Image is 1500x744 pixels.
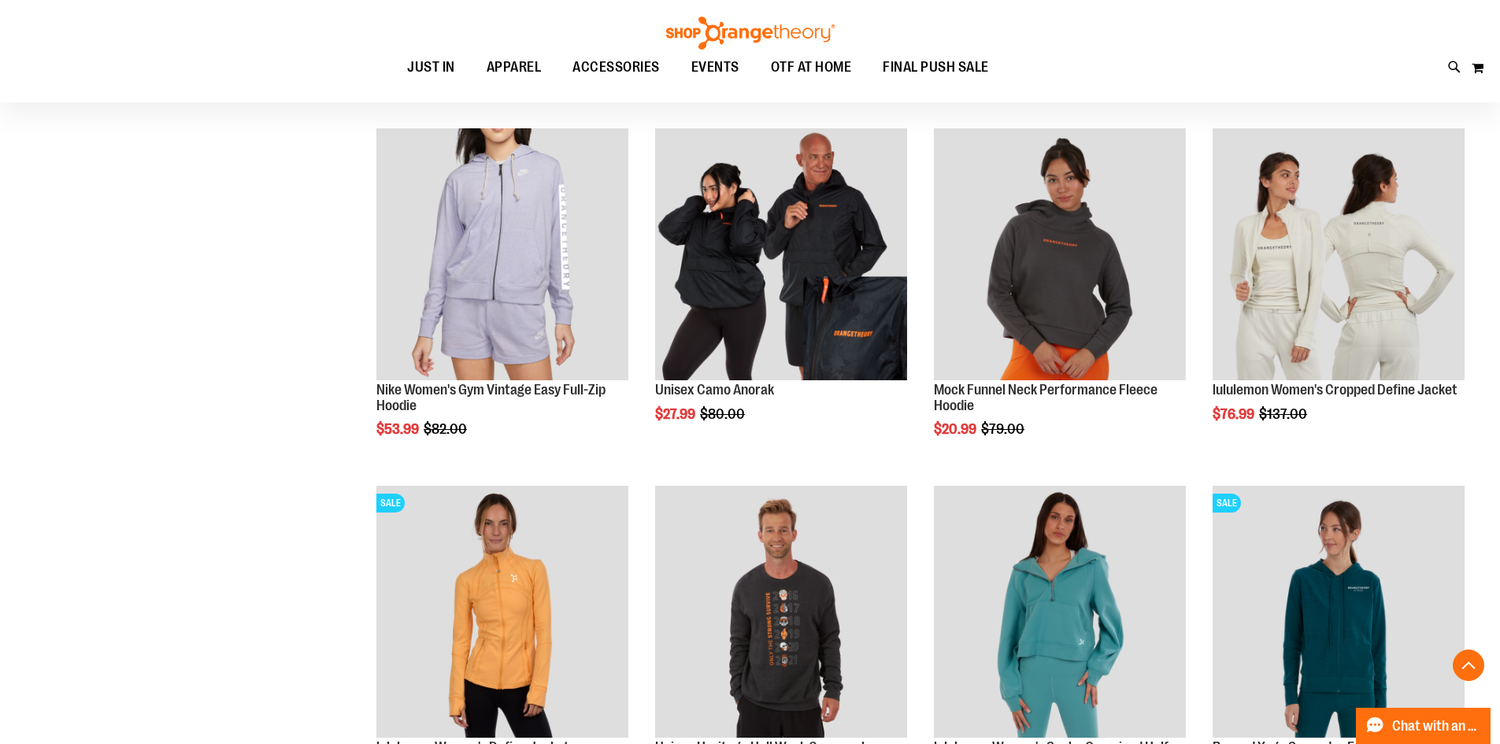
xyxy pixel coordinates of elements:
div: product [926,120,1194,477]
a: Product image for Unisex Heritage Hell Week Crewneck Sweatshirt [655,486,907,740]
a: Product image for lululemon Define Jacket Cropped [1213,128,1465,383]
a: OTF AT HOME [755,50,868,86]
img: Product image for lululemon Womens Scuba Oversized Half Zip [934,486,1186,738]
a: JUST IN [391,50,471,86]
button: Back To Top [1453,650,1484,681]
img: Shop Orangetheory [664,17,837,50]
div: product [369,120,636,477]
span: $137.00 [1259,406,1309,422]
span: $27.99 [655,406,698,422]
span: FINAL PUSH SALE [883,50,989,85]
span: SALE [376,494,405,513]
a: Product image for lululemon Define JacketSALE [376,486,628,740]
span: $76.99 [1213,406,1257,422]
span: OTF AT HOME [771,50,852,85]
span: $82.00 [424,421,469,437]
img: Product image for lululemon Define Jacket Cropped [1213,128,1465,380]
a: lululemon Women's Cropped Define Jacket [1213,382,1457,398]
img: Product image for Unisex Heritage Hell Week Crewneck Sweatshirt [655,486,907,738]
a: Product image for Nike Gym Vintage Easy Full Zip Hoodie [376,128,628,383]
button: Chat with an Expert [1356,708,1491,744]
span: JUST IN [407,50,455,85]
span: SALE [1213,494,1241,513]
a: Nike Women's Gym Vintage Easy Full-Zip Hoodie [376,382,606,413]
img: Product image for Unisex Camo Anorak [655,128,907,380]
a: Product image for Beyond Yoga Spacedye Everyday HoodieSALE [1213,486,1465,740]
span: $80.00 [700,406,747,422]
img: Product image for Mock Funnel Neck Performance Fleece Hoodie [934,128,1186,380]
a: Unisex Camo Anorak [655,382,774,398]
span: ACCESSORIES [572,50,660,85]
a: FINAL PUSH SALE [867,50,1005,86]
span: $79.00 [981,421,1027,437]
a: APPAREL [471,50,557,85]
span: APPAREL [487,50,542,85]
a: EVENTS [676,50,755,86]
img: Product image for Beyond Yoga Spacedye Everyday Hoodie [1213,486,1465,738]
a: Product image for Unisex Camo Anorak [655,128,907,383]
a: Product image for lululemon Womens Scuba Oversized Half Zip [934,486,1186,740]
span: $53.99 [376,421,421,437]
img: Product image for lululemon Define Jacket [376,486,628,738]
a: ACCESSORIES [557,50,676,86]
span: $20.99 [934,421,979,437]
a: Mock Funnel Neck Performance Fleece Hoodie [934,382,1157,413]
span: Chat with an Expert [1392,719,1481,734]
img: Product image for Nike Gym Vintage Easy Full Zip Hoodie [376,128,628,380]
div: product [1205,120,1472,462]
span: EVENTS [691,50,739,85]
div: product [647,120,915,462]
a: Product image for Mock Funnel Neck Performance Fleece Hoodie [934,128,1186,383]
